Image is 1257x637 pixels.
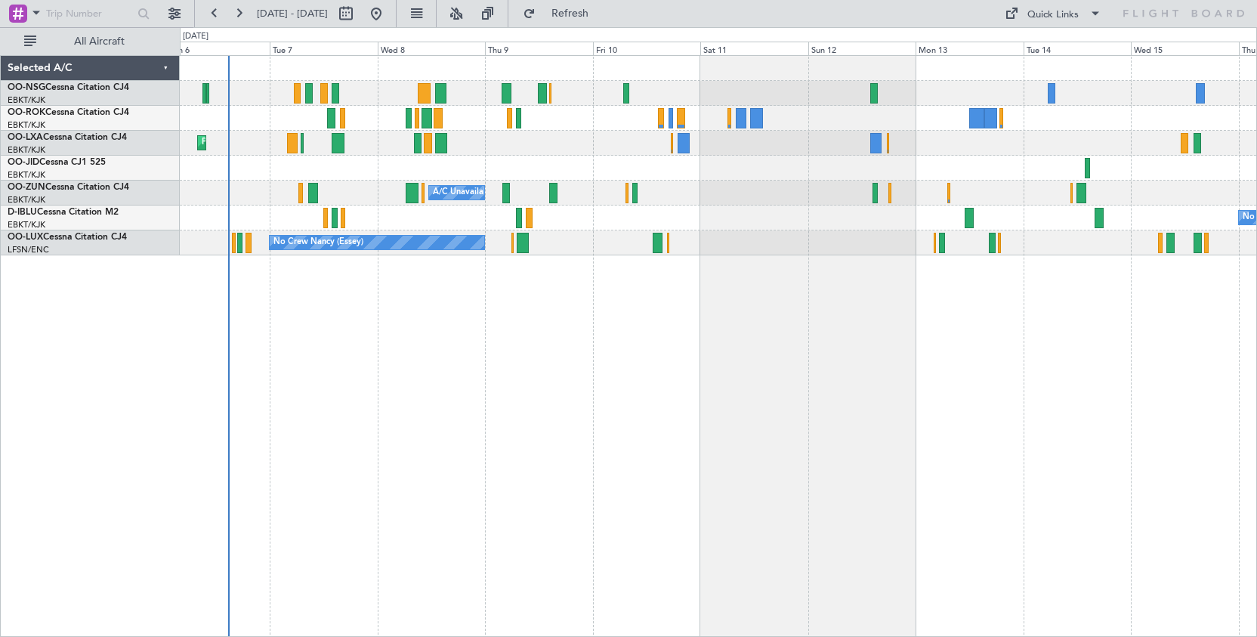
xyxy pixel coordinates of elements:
a: EBKT/KJK [8,194,45,206]
div: Sun 12 [808,42,916,55]
div: Thu 9 [485,42,593,55]
a: EBKT/KJK [8,169,45,181]
div: Fri 10 [593,42,701,55]
input: Trip Number [46,2,133,25]
button: Quick Links [997,2,1109,26]
button: All Aircraft [17,29,164,54]
span: OO-NSG [8,83,45,92]
a: OO-ROKCessna Citation CJ4 [8,108,129,117]
a: OO-LUXCessna Citation CJ4 [8,233,127,242]
span: OO-JID [8,158,39,167]
div: Sat 11 [700,42,808,55]
div: Wed 15 [1131,42,1239,55]
div: [DATE] [183,30,208,43]
span: Refresh [539,8,602,19]
div: Mon 6 [162,42,270,55]
a: OO-NSGCessna Citation CJ4 [8,83,129,92]
div: Tue 7 [270,42,378,55]
a: EBKT/KJK [8,119,45,131]
a: EBKT/KJK [8,144,45,156]
div: Mon 13 [916,42,1024,55]
span: All Aircraft [39,36,159,47]
a: OO-ZUNCessna Citation CJ4 [8,183,129,192]
a: EBKT/KJK [8,219,45,230]
span: D-IBLU [8,208,37,217]
div: Tue 14 [1024,42,1132,55]
div: Quick Links [1027,8,1079,23]
span: OO-ROK [8,108,45,117]
span: OO-ZUN [8,183,45,192]
a: LFSN/ENC [8,244,49,255]
span: [DATE] - [DATE] [257,7,328,20]
a: EBKT/KJK [8,94,45,106]
div: Planned Maint Kortrijk-[GEOGRAPHIC_DATA] [202,131,378,154]
div: No Crew Nancy (Essey) [273,231,363,254]
a: OO-JIDCessna CJ1 525 [8,158,106,167]
button: Refresh [516,2,607,26]
div: Wed 8 [378,42,486,55]
div: A/C Unavailable [GEOGRAPHIC_DATA]-[GEOGRAPHIC_DATA] [433,181,674,204]
a: OO-LXACessna Citation CJ4 [8,133,127,142]
span: OO-LUX [8,233,43,242]
span: OO-LXA [8,133,43,142]
a: D-IBLUCessna Citation M2 [8,208,119,217]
